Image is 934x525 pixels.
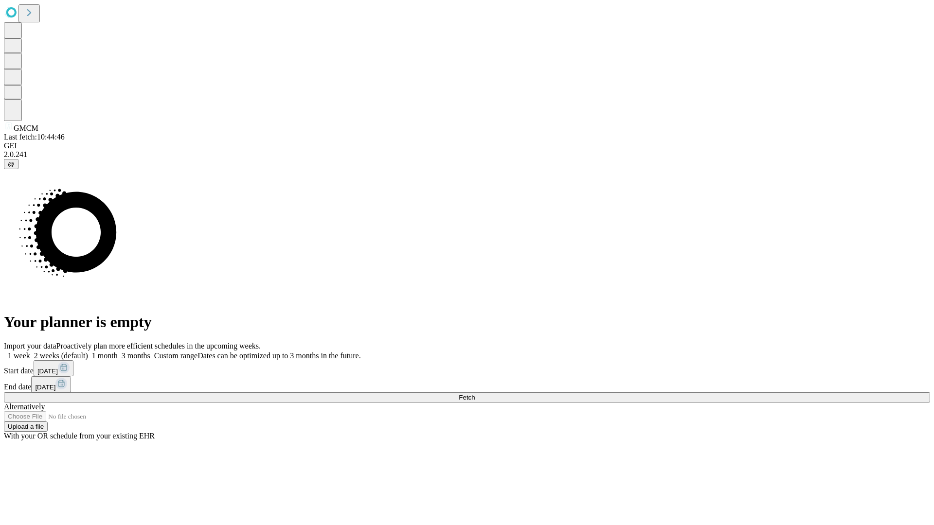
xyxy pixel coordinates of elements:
[459,394,475,401] span: Fetch
[4,360,930,376] div: Start date
[8,160,15,168] span: @
[35,384,55,391] span: [DATE]
[4,159,18,169] button: @
[8,351,30,360] span: 1 week
[4,133,65,141] span: Last fetch: 10:44:46
[4,392,930,402] button: Fetch
[4,402,45,411] span: Alternatively
[92,351,118,360] span: 1 month
[154,351,198,360] span: Custom range
[4,432,155,440] span: With your OR schedule from your existing EHR
[198,351,360,360] span: Dates can be optimized up to 3 months in the future.
[4,313,930,331] h1: Your planner is empty
[4,150,930,159] div: 2.0.241
[122,351,150,360] span: 3 months
[14,124,38,132] span: GMCM
[34,351,88,360] span: 2 weeks (default)
[4,421,48,432] button: Upload a file
[4,376,930,392] div: End date
[37,367,58,375] span: [DATE]
[4,342,56,350] span: Import your data
[56,342,261,350] span: Proactively plan more efficient schedules in the upcoming weeks.
[31,376,71,392] button: [DATE]
[4,141,930,150] div: GEI
[34,360,73,376] button: [DATE]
